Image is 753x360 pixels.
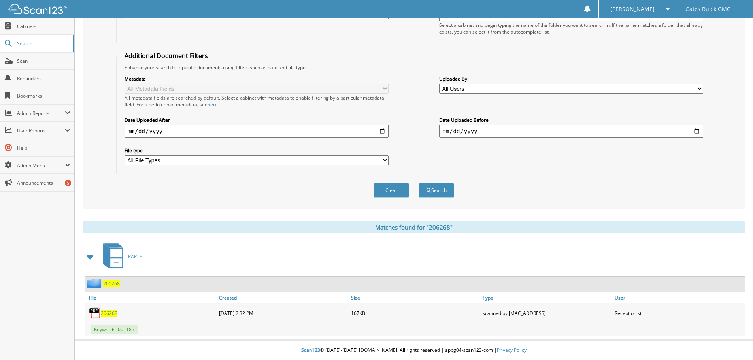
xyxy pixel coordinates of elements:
div: 5 [65,180,71,186]
a: Size [349,292,481,303]
a: 206268 [103,280,120,287]
a: File [85,292,217,303]
div: Matches found for "206268" [83,221,745,233]
button: Clear [374,183,409,198]
div: © [DATE]-[DATE] [DOMAIN_NAME]. All rights reserved | appg04-scan123-com | [75,341,753,360]
a: PARTS [98,241,142,272]
button: Search [419,183,454,198]
div: Enhance your search for specific documents using filters such as date and file type. [121,64,707,71]
legend: Additional Document Filters [121,51,212,60]
span: User Reports [17,127,65,134]
a: Created [217,292,349,303]
span: Keywords: 001185 [91,325,138,334]
span: Gates Buick GMC [685,7,730,11]
div: Receptionist [613,305,745,321]
span: Reminders [17,75,70,82]
label: File type [125,147,389,154]
span: Announcements [17,179,70,186]
label: Metadata [125,75,389,82]
span: Bookmarks [17,92,70,99]
span: Search [17,40,69,47]
img: PDF.png [89,307,101,319]
a: here [208,101,218,108]
img: scan123-logo-white.svg [8,4,67,14]
div: Select a cabinet and begin typing the name of the folder you want to search in. If the name match... [439,22,703,35]
div: 167KB [349,305,481,321]
img: folder2.png [87,279,103,288]
span: Admin Reports [17,110,65,117]
span: Help [17,145,70,151]
span: Scan123 [301,347,320,353]
input: start [125,125,389,138]
div: [DATE] 2:32 PM [217,305,349,321]
div: scanned by [MAC_ADDRESS] [481,305,613,321]
label: Date Uploaded After [125,117,389,123]
div: All metadata fields are searched by default. Select a cabinet with metadata to enable filtering b... [125,94,389,108]
a: User [613,292,745,303]
label: Uploaded By [439,75,703,82]
a: 206268 [101,310,117,317]
a: Type [481,292,613,303]
input: end [439,125,703,138]
span: Cabinets [17,23,70,30]
span: Admin Menu [17,162,65,169]
span: Scan [17,58,70,64]
label: Date Uploaded Before [439,117,703,123]
span: PARTS [128,253,142,260]
span: [PERSON_NAME] [610,7,655,11]
a: Privacy Policy [497,347,527,353]
iframe: Chat Widget [713,322,753,360]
